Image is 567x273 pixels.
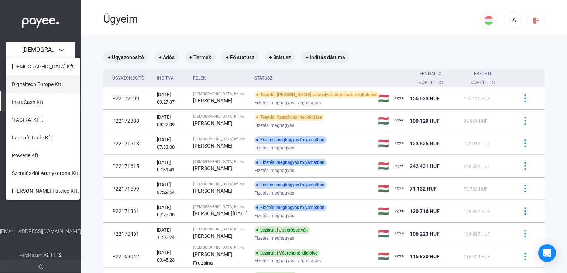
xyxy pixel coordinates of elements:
span: Digitáltech Europe Kft. [12,80,63,89]
span: Lansoft Trade Kft. [12,133,54,142]
div: Open Intercom Messenger [538,244,556,262]
span: [PERSON_NAME] Fatelep Kft. [12,186,79,195]
span: InstaCash Kft [12,98,44,107]
span: [DEMOGRAPHIC_DATA] Kft. [12,62,75,71]
span: "TAGIRA" KFT. [12,115,44,124]
span: Powerie Kft [12,151,38,160]
span: Szentlászlói-Aranykorona Kft. [12,169,80,178]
